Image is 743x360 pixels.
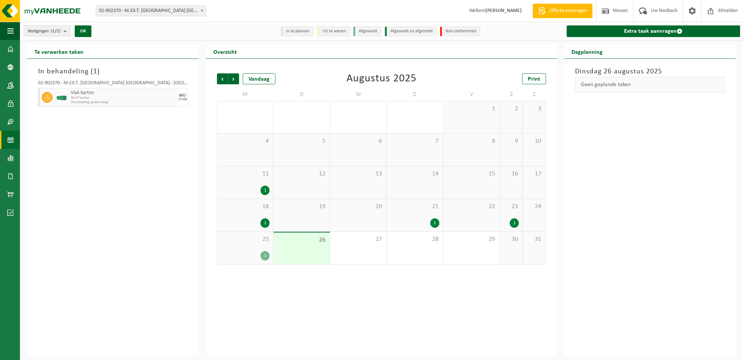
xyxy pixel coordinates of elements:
[533,4,592,18] a: Offerte aanvragen
[71,96,175,100] span: 30 m³ karton
[567,25,740,37] a: Extra taak aanvragen
[71,100,175,105] span: Omwisseling op aanvraag
[317,27,350,36] li: Uit te voeren
[390,170,439,178] span: 14
[38,81,188,88] div: 01-902370 - M.EX.T. [GEOGRAPHIC_DATA] [GEOGRAPHIC_DATA] - [GEOGRAPHIC_DATA]
[75,25,91,37] button: OK
[334,170,383,178] span: 13
[385,27,436,36] li: Afgewerkt en afgemeld
[346,73,416,84] div: Augustus 2025
[221,170,270,178] span: 11
[260,218,270,228] div: 1
[447,235,496,243] span: 29
[430,218,439,228] div: 1
[390,137,439,145] span: 7
[96,5,206,16] span: 01-902370 - M.EX.T. BELGIUM NV - ROESELARE
[447,203,496,211] span: 22
[27,44,91,58] h2: Te verwerken taken
[221,235,270,243] span: 25
[353,27,381,36] li: Afgewerkt
[221,203,270,211] span: 18
[526,105,542,113] span: 3
[334,235,383,243] span: 27
[390,203,439,211] span: 21
[28,26,61,37] span: Vestigingen
[71,90,175,96] span: Vlak karton
[547,7,589,15] span: Offerte aanvragen
[243,73,275,84] div: Vandaag
[526,137,542,145] span: 10
[260,251,270,260] div: 1
[217,73,228,84] span: Vorige
[38,66,188,77] h3: In behandeling ( )
[504,105,519,113] span: 2
[526,235,542,243] span: 31
[277,137,326,145] span: 5
[277,236,326,244] span: 26
[96,6,206,16] span: 01-902370 - M.EX.T. BELGIUM NV - ROESELARE
[24,25,70,36] button: Vestigingen(2/2)
[387,88,443,101] td: D
[504,235,519,243] span: 30
[221,137,270,145] span: 4
[443,88,500,101] td: V
[51,29,61,33] count: (2/2)
[504,170,519,178] span: 16
[522,73,546,84] a: Print
[260,186,270,195] div: 1
[179,93,186,98] div: WO
[277,203,326,211] span: 19
[500,88,523,101] td: Z
[526,203,542,211] span: 24
[447,105,496,113] span: 1
[228,73,239,84] span: Volgende
[206,44,244,58] h2: Overzicht
[575,66,725,77] h3: Dinsdag 26 augustus 2025
[274,88,330,101] td: D
[281,27,313,36] li: In te plannen
[447,137,496,145] span: 8
[390,235,439,243] span: 28
[564,44,610,58] h2: Dagplanning
[334,203,383,211] span: 20
[56,95,67,100] img: HK-XC-30-GN-00
[447,170,496,178] span: 15
[178,98,187,101] div: 27/08
[93,68,97,75] span: 1
[523,88,546,101] td: Z
[526,170,542,178] span: 17
[330,88,387,101] td: W
[277,170,326,178] span: 12
[440,27,480,36] li: Non-conformiteit
[510,218,519,228] div: 1
[504,203,519,211] span: 23
[575,77,725,92] div: Geen geplande taken
[485,8,522,13] strong: [PERSON_NAME]
[334,137,383,145] span: 6
[217,88,274,101] td: M
[504,137,519,145] span: 9
[528,76,540,82] span: Print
